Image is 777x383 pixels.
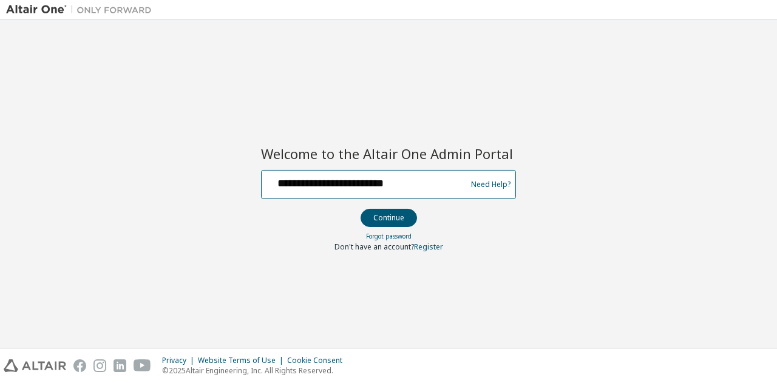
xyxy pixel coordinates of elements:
div: Cookie Consent [287,356,350,365]
a: Forgot password [366,232,412,240]
img: altair_logo.svg [4,359,66,372]
span: Don't have an account? [334,242,414,252]
a: Register [414,242,443,252]
img: youtube.svg [134,359,151,372]
div: Website Terms of Use [198,356,287,365]
p: © 2025 Altair Engineering, Inc. All Rights Reserved. [162,365,350,376]
img: facebook.svg [73,359,86,372]
img: instagram.svg [93,359,106,372]
img: linkedin.svg [114,359,126,372]
button: Continue [361,209,417,227]
img: Altair One [6,4,158,16]
h2: Welcome to the Altair One Admin Portal [261,145,516,162]
div: Privacy [162,356,198,365]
